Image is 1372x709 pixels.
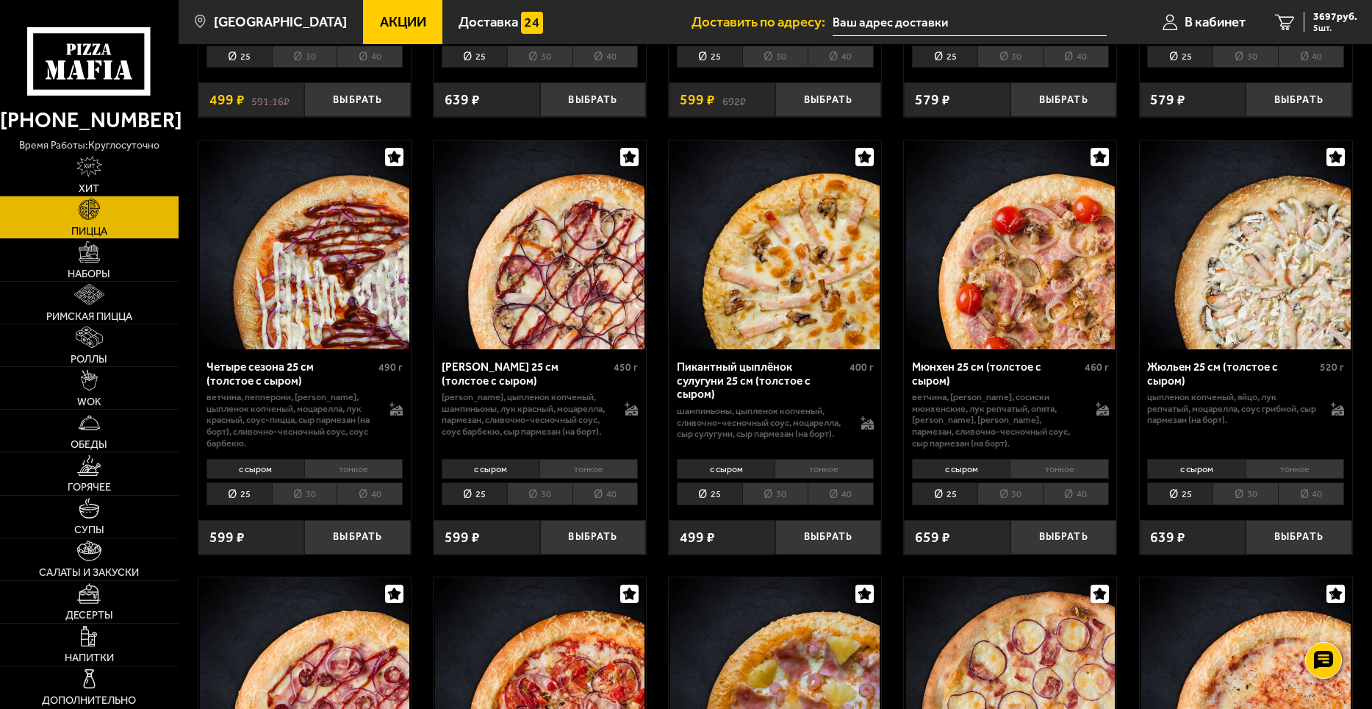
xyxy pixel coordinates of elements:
li: 30 [507,46,572,68]
a: Жюльен 25 см (толстое с сыром) [1140,140,1352,350]
span: 499 ₽ [680,530,715,544]
span: Хит [79,183,99,193]
li: 30 [507,482,572,505]
span: В кабинет [1185,15,1246,29]
li: 30 [977,482,1043,505]
span: 579 ₽ [1150,93,1185,107]
img: Чикен Барбекю 25 см (толстое с сыром) [435,140,644,350]
input: Ваш адрес доставки [833,9,1107,36]
li: с сыром [206,459,304,480]
li: 30 [742,46,808,68]
button: Выбрать [540,82,647,118]
p: цыпленок копченый, яйцо, лук репчатый, моцарелла, соус грибной, сыр пармезан (на борт). [1147,391,1316,426]
span: Акции [380,15,426,29]
li: 30 [1213,482,1278,505]
div: Пикантный цыплёнок сулугуни 25 см (толстое с сыром) [677,360,846,402]
img: Пикантный цыплёнок сулугуни 25 см (толстое с сыром) [670,140,880,350]
li: с сыром [1147,459,1245,480]
li: 40 [1043,46,1109,68]
li: тонкое [539,459,638,480]
li: 25 [912,482,977,505]
button: Выбрать [304,520,411,555]
span: 599 ₽ [209,530,245,544]
li: 25 [912,46,977,68]
li: 30 [1213,46,1278,68]
li: тонкое [775,459,873,480]
img: Жюльен 25 см (толстое с сыром) [1141,140,1351,350]
span: 639 ₽ [1150,530,1185,544]
span: Десерты [65,610,113,620]
li: 40 [1278,482,1344,505]
span: 490 г [378,361,403,374]
img: Четыре сезона 25 см (толстое с сыром) [200,140,409,350]
span: 599 ₽ [680,93,715,107]
li: 40 [337,482,403,505]
li: 25 [1147,46,1213,68]
span: 599 ₽ [445,530,480,544]
div: [PERSON_NAME] 25 см (толстое с сыром) [442,360,611,388]
div: Четыре сезона 25 см (толстое с сыром) [206,360,376,388]
span: 3697 руб. [1313,12,1357,22]
span: 499 ₽ [209,93,245,107]
li: 40 [337,46,403,68]
span: 400 г [850,361,874,374]
button: Выбрать [775,520,882,555]
span: 579 ₽ [915,93,950,107]
li: тонкое [304,459,403,480]
span: 5 шт. [1313,24,1357,32]
li: 25 [442,482,507,505]
li: 25 [677,482,742,505]
li: тонкое [1010,459,1108,480]
span: Пицца [71,226,107,236]
li: 40 [1043,482,1109,505]
span: 520 г [1320,361,1344,374]
button: Выбрать [304,82,411,118]
li: 30 [272,46,337,68]
li: 25 [677,46,742,68]
s: 591.16 ₽ [251,93,290,107]
li: 25 [1147,482,1213,505]
span: Обеды [71,439,107,449]
span: [GEOGRAPHIC_DATA] [214,15,347,29]
li: 25 [206,482,272,505]
s: 692 ₽ [722,93,746,107]
li: 25 [206,46,272,68]
button: Выбрать [1010,82,1117,118]
span: Супы [74,524,104,535]
li: 30 [742,482,808,505]
p: [PERSON_NAME], цыпленок копченый, шампиньоны, лук красный, моцарелла, пармезан, сливочно-чесночны... [442,391,611,437]
span: 639 ₽ [445,93,480,107]
span: Дополнительно [42,695,136,705]
li: с сыром [912,459,1010,480]
img: Мюнхен 25 см (толстое с сыром) [906,140,1116,350]
span: Римская пицца [46,311,132,321]
span: Наборы [68,268,110,279]
li: 40 [572,482,639,505]
p: шампиньоны, цыпленок копченый, сливочно-чесночный соус, моцарелла, сыр сулугуни, сыр пармезан (на... [677,405,846,440]
button: Выбрать [1246,82,1352,118]
span: Горячее [68,482,111,492]
span: Напитки [65,652,114,663]
button: Выбрать [540,520,647,555]
li: тонкое [1246,459,1344,480]
p: ветчина, пепперони, [PERSON_NAME], цыпленок копченый, моцарелла, лук красный, соус-пицца, сыр пар... [206,391,376,449]
a: Чикен Барбекю 25 см (толстое с сыром) [434,140,646,350]
li: 40 [1278,46,1344,68]
span: Роллы [71,354,107,364]
button: Выбрать [775,82,882,118]
li: 30 [977,46,1043,68]
li: 40 [572,46,639,68]
li: с сыром [677,459,775,480]
li: 40 [808,482,874,505]
span: 450 г [614,361,638,374]
span: 460 г [1085,361,1109,374]
img: 15daf4d41897b9f0e9f617042186c801.svg [521,12,542,33]
li: 30 [272,482,337,505]
div: Мюнхен 25 см (толстое с сыром) [912,360,1081,388]
li: с сыром [442,459,539,480]
p: ветчина, [PERSON_NAME], сосиски мюнхенские, лук репчатый, опята, [PERSON_NAME], [PERSON_NAME], па... [912,391,1081,449]
span: WOK [77,396,101,407]
a: Мюнхен 25 см (толстое с сыром) [904,140,1116,350]
span: Салаты и закуски [39,567,139,577]
button: Выбрать [1246,520,1352,555]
